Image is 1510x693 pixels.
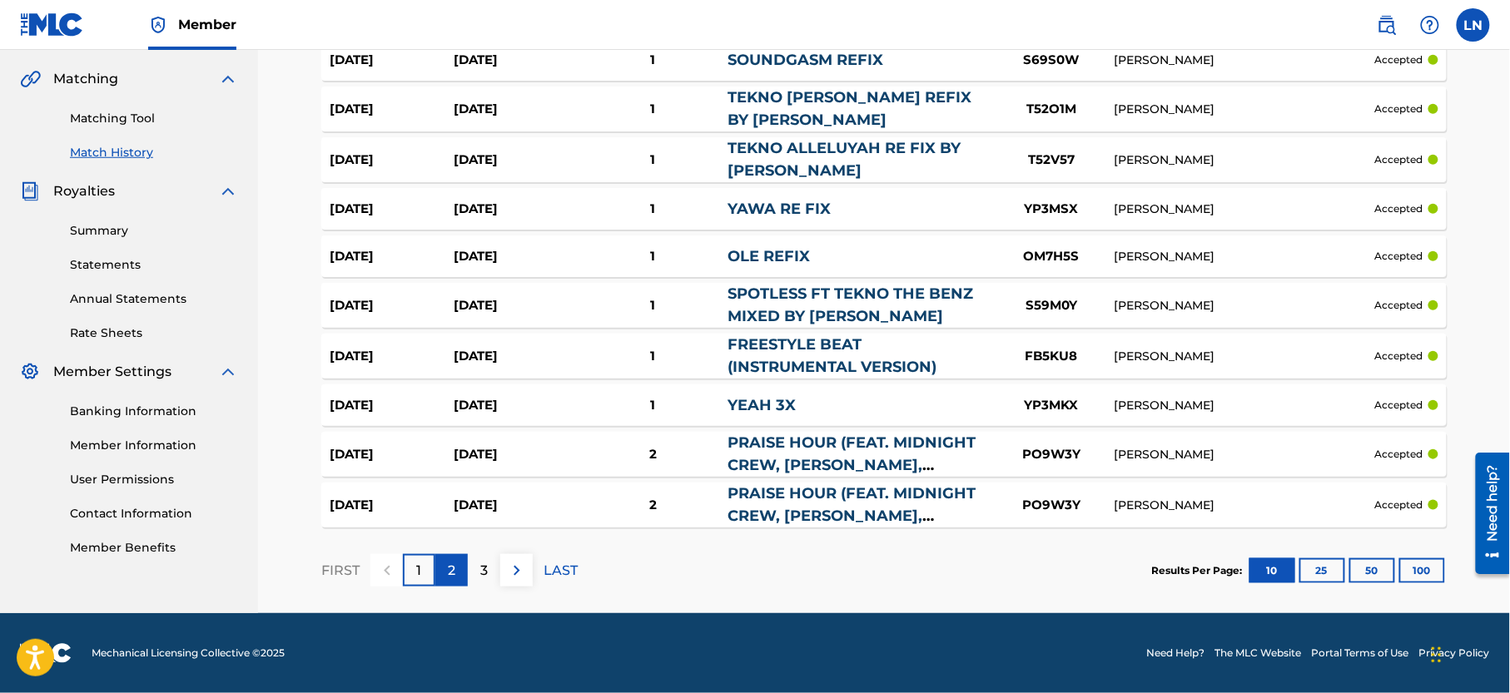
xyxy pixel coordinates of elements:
[989,296,1114,315] div: S59M0Y
[1375,349,1423,364] p: accepted
[1419,646,1490,661] a: Privacy Policy
[579,51,728,70] div: 1
[1349,558,1395,583] button: 50
[728,433,976,519] a: PRAISE HOUR (FEAT. MIDNIGHT CREW, [PERSON_NAME], [PERSON_NAME] & PRINCE [PERSON_NAME])
[20,362,40,382] img: Member Settings
[70,290,238,308] a: Annual Statements
[454,347,578,366] div: [DATE]
[1375,249,1423,264] p: accepted
[330,396,454,415] div: [DATE]
[579,247,728,266] div: 1
[53,69,118,89] span: Matching
[70,144,238,161] a: Match History
[579,151,728,170] div: 1
[70,437,238,454] a: Member Information
[330,51,454,70] div: [DATE]
[53,181,115,201] span: Royalties
[989,51,1114,70] div: S69S0W
[579,200,728,219] div: 1
[728,484,976,570] a: PRAISE HOUR (FEAT. MIDNIGHT CREW, [PERSON_NAME], [PERSON_NAME] & PRINCE [PERSON_NAME])
[1463,447,1510,581] iframe: Resource Center
[1413,8,1447,42] div: Help
[20,181,40,201] img: Royalties
[454,445,578,464] div: [DATE]
[454,51,578,70] div: [DATE]
[728,247,810,265] a: OLE REFIX
[480,561,488,581] p: 3
[70,110,238,127] a: Matching Tool
[454,151,578,170] div: [DATE]
[1457,8,1490,42] div: User Menu
[1427,613,1510,693] iframe: Chat Widget
[454,396,578,415] div: [DATE]
[70,222,238,240] a: Summary
[1377,15,1397,35] img: search
[1399,558,1445,583] button: 100
[1432,630,1442,680] div: Drag
[1249,558,1295,583] button: 10
[1375,398,1423,413] p: accepted
[1152,563,1247,578] p: Results Per Page:
[1375,201,1423,216] p: accepted
[1375,152,1423,167] p: accepted
[579,100,728,119] div: 1
[1375,101,1423,116] p: accepted
[70,539,238,557] a: Member Benefits
[579,445,728,464] div: 2
[1114,497,1375,514] div: [PERSON_NAME]
[544,561,578,581] p: LAST
[507,561,527,581] img: right
[218,181,238,201] img: expand
[989,496,1114,515] div: PO9W3Y
[1375,52,1423,67] p: accepted
[454,496,578,515] div: [DATE]
[1114,200,1375,218] div: [PERSON_NAME]
[728,200,831,218] a: YAWA RE FIX
[1215,646,1302,661] a: The MLC Website
[1299,558,1345,583] button: 25
[989,100,1114,119] div: T52O1M
[1114,151,1375,169] div: [PERSON_NAME]
[20,643,72,663] img: logo
[70,256,238,274] a: Statements
[728,88,971,129] a: TEKNO [PERSON_NAME] REFIX BY [PERSON_NAME]
[330,100,454,119] div: [DATE]
[330,247,454,266] div: [DATE]
[70,505,238,522] a: Contact Information
[330,445,454,464] div: [DATE]
[454,247,578,266] div: [DATE]
[454,200,578,219] div: [DATE]
[448,561,455,581] p: 2
[579,496,728,515] div: 2
[989,445,1114,464] div: PO9W3Y
[989,347,1114,366] div: FB5KU8
[218,362,238,382] img: expand
[321,561,360,581] p: FIRST
[330,200,454,219] div: [DATE]
[178,15,236,34] span: Member
[1114,52,1375,69] div: [PERSON_NAME]
[454,100,578,119] div: [DATE]
[20,69,41,89] img: Matching
[1114,348,1375,365] div: [PERSON_NAME]
[70,471,238,488] a: User Permissions
[989,151,1114,170] div: T52V57
[1114,101,1375,118] div: [PERSON_NAME]
[330,151,454,170] div: [DATE]
[1375,447,1423,462] p: accepted
[989,396,1114,415] div: YP3MKX
[728,396,796,414] a: YEAH 3X
[989,200,1114,219] div: YP3MSX
[1370,8,1403,42] a: Public Search
[330,347,454,366] div: [DATE]
[579,396,728,415] div: 1
[20,12,84,37] img: MLC Logo
[1114,248,1375,265] div: [PERSON_NAME]
[1375,298,1423,313] p: accepted
[1114,446,1375,463] div: [PERSON_NAME]
[579,296,728,315] div: 1
[728,51,883,69] a: SOUNDGASM REFIX
[330,296,454,315] div: [DATE]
